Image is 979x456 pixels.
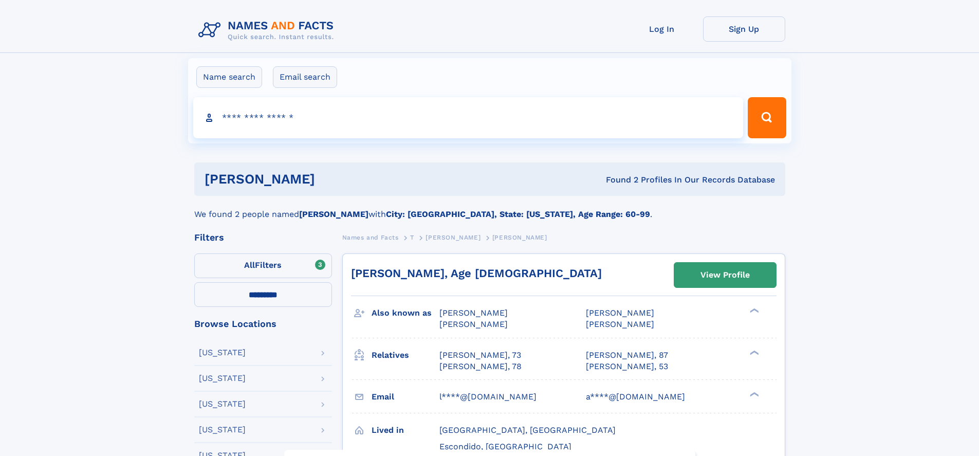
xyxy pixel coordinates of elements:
[439,425,616,435] span: [GEOGRAPHIC_DATA], [GEOGRAPHIC_DATA]
[748,97,786,138] button: Search Button
[700,263,750,287] div: View Profile
[586,319,654,329] span: [PERSON_NAME]
[199,400,246,408] div: [US_STATE]
[199,349,246,357] div: [US_STATE]
[426,231,481,244] a: [PERSON_NAME]
[351,267,602,280] a: [PERSON_NAME], Age [DEMOGRAPHIC_DATA]
[372,346,439,364] h3: Relatives
[194,16,342,44] img: Logo Names and Facts
[492,234,547,241] span: [PERSON_NAME]
[747,349,760,356] div: ❯
[674,263,776,287] a: View Profile
[439,442,571,451] span: Escondido, [GEOGRAPHIC_DATA]
[410,231,414,244] a: T
[439,319,508,329] span: [PERSON_NAME]
[747,307,760,314] div: ❯
[193,97,744,138] input: search input
[244,260,255,270] span: All
[299,209,368,219] b: [PERSON_NAME]
[460,174,775,186] div: Found 2 Profiles In Our Records Database
[205,173,460,186] h1: [PERSON_NAME]
[372,388,439,406] h3: Email
[703,16,785,42] a: Sign Up
[372,304,439,322] h3: Also known as
[410,234,414,241] span: T
[586,308,654,318] span: [PERSON_NAME]
[199,426,246,434] div: [US_STATE]
[386,209,650,219] b: City: [GEOGRAPHIC_DATA], State: [US_STATE], Age Range: 60-99
[194,233,332,242] div: Filters
[586,361,668,372] a: [PERSON_NAME], 53
[586,350,668,361] a: [PERSON_NAME], 87
[621,16,703,42] a: Log In
[426,234,481,241] span: [PERSON_NAME]
[194,319,332,329] div: Browse Locations
[372,422,439,439] h3: Lived in
[194,196,785,221] div: We found 2 people named with .
[273,66,337,88] label: Email search
[199,374,246,382] div: [US_STATE]
[342,231,399,244] a: Names and Facts
[439,350,521,361] a: [PERSON_NAME], 73
[439,308,508,318] span: [PERSON_NAME]
[196,66,262,88] label: Name search
[747,391,760,397] div: ❯
[439,361,522,372] a: [PERSON_NAME], 78
[194,253,332,278] label: Filters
